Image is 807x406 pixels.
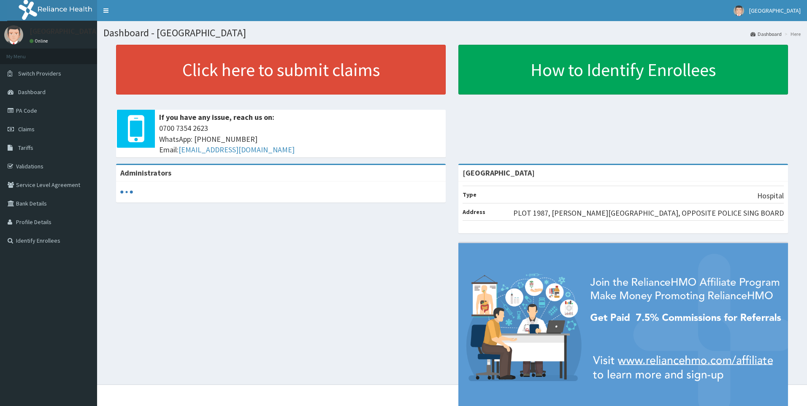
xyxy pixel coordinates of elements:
[513,208,784,219] p: PLOT 1987, [PERSON_NAME][GEOGRAPHIC_DATA], OPPOSITE POLICE SING BOARD
[18,144,33,152] span: Tariffs
[120,168,171,178] b: Administrators
[757,190,784,201] p: Hospital
[159,123,441,155] span: 0700 7354 2623 WhatsApp: [PHONE_NUMBER] Email:
[179,145,295,154] a: [EMAIL_ADDRESS][DOMAIN_NAME]
[18,88,46,96] span: Dashboard
[463,191,477,198] b: Type
[159,112,274,122] b: If you have any issue, reach us on:
[18,70,61,77] span: Switch Providers
[463,208,485,216] b: Address
[750,30,782,38] a: Dashboard
[103,27,801,38] h1: Dashboard - [GEOGRAPHIC_DATA]
[30,27,99,35] p: [GEOGRAPHIC_DATA]
[116,45,446,95] a: Click here to submit claims
[749,7,801,14] span: [GEOGRAPHIC_DATA]
[463,168,535,178] strong: [GEOGRAPHIC_DATA]
[18,125,35,133] span: Claims
[783,30,801,38] li: Here
[120,186,133,198] svg: audio-loading
[734,5,744,16] img: User Image
[30,38,50,44] a: Online
[4,25,23,44] img: User Image
[458,45,788,95] a: How to Identify Enrollees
